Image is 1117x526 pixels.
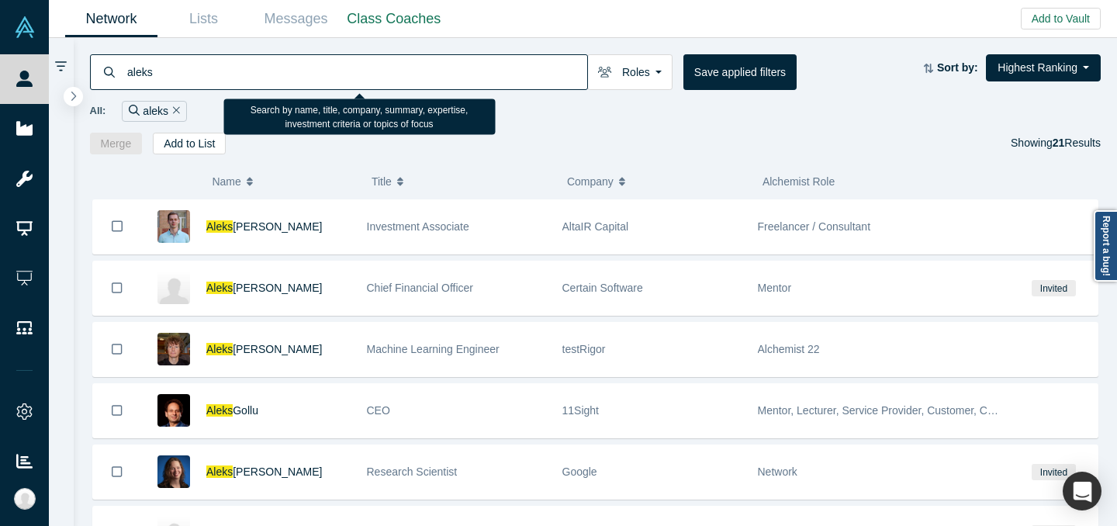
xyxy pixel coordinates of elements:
input: Search by name, title, company, summary, expertise, investment criteria or topics of focus [126,54,587,90]
img: Aleksey Malyshev's Profile Image [157,333,190,365]
span: AltaIR Capital [562,220,629,233]
a: AleksGollu [206,404,258,417]
span: Machine Learning Engineer [367,343,500,355]
button: Highest Ranking [986,54,1101,81]
div: aleks [122,101,186,122]
button: Roles [587,54,673,90]
button: Company [567,165,746,198]
button: Merge [90,133,143,154]
span: Research Scientist [367,465,458,478]
span: Chief Financial Officer [367,282,473,294]
button: Name [212,165,355,198]
span: testRigor [562,343,606,355]
button: Save applied filters [683,54,797,90]
img: Aleks Gollu's Profile Image [157,394,190,427]
span: Company [567,165,614,198]
a: Aleks[PERSON_NAME] [206,220,322,233]
button: Bookmark [93,199,141,254]
span: Name [212,165,240,198]
img: Aleks Rabrenovich's Profile Image [157,272,190,304]
button: Bookmark [93,261,141,315]
span: Freelancer / Consultant [758,220,871,233]
img: Aleksandra Korolova's Profile Image [157,455,190,488]
span: [PERSON_NAME] [233,282,322,294]
img: Aleksandr Knyazev's Profile Image [157,210,190,243]
span: Aleks [206,282,233,294]
span: Mentor [758,282,792,294]
a: Network [65,1,157,37]
a: Aleks[PERSON_NAME] [206,282,322,294]
span: Alchemist Role [763,175,835,188]
span: Aleks [206,343,233,355]
button: Add to List [153,133,226,154]
span: 11Sight [562,404,599,417]
button: Title [372,165,551,198]
span: Alchemist 22 [758,343,820,355]
strong: 21 [1053,137,1065,149]
span: Title [372,165,392,198]
span: Google [562,465,597,478]
span: Aleks [206,465,233,478]
span: Results [1053,137,1101,149]
span: All: [90,103,106,119]
span: Aleks [206,220,233,233]
span: Network [758,465,797,478]
span: Aleks [206,404,233,417]
button: Add to Vault [1021,8,1101,29]
strong: Sort by: [937,61,978,74]
button: Remove Filter [168,102,180,120]
button: Bookmark [93,384,141,438]
span: Investment Associate [367,220,469,233]
span: CEO [367,404,390,417]
span: Gollu [233,404,258,417]
span: Certain Software [562,282,643,294]
a: Class Coaches [342,1,446,37]
span: [PERSON_NAME] [233,220,322,233]
a: Report a bug! [1094,210,1117,282]
span: [PERSON_NAME] [233,343,322,355]
a: Messages [250,1,342,37]
span: [PERSON_NAME] [233,465,322,478]
span: Invited [1032,464,1075,480]
button: Bookmark [93,323,141,376]
img: Ally Hoang's Account [14,488,36,510]
button: Bookmark [93,445,141,499]
a: Aleks[PERSON_NAME] [206,343,322,355]
a: Aleks[PERSON_NAME] [206,465,322,478]
div: Showing [1011,133,1101,154]
img: Alchemist Vault Logo [14,16,36,38]
a: Lists [157,1,250,37]
span: Invited [1032,280,1075,296]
